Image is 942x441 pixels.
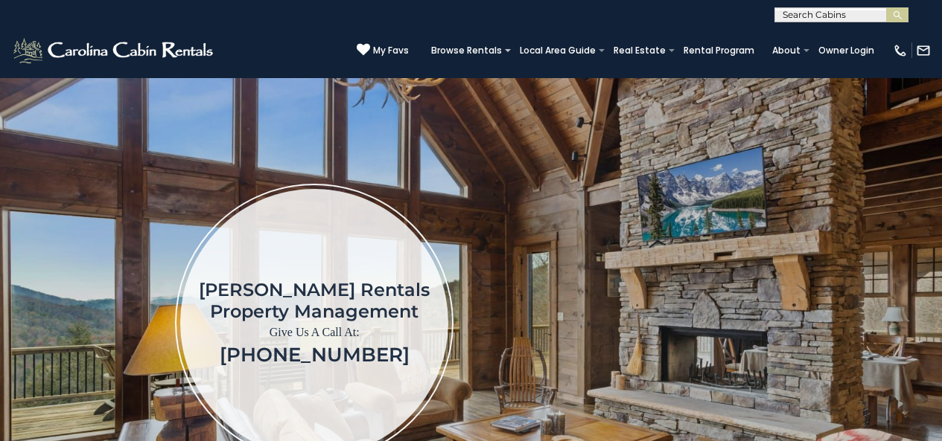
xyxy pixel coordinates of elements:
p: Give Us A Call At: [199,322,430,343]
a: Rental Program [676,40,762,61]
h1: [PERSON_NAME] Rentals Property Management [199,279,430,322]
span: My Favs [373,44,409,57]
a: [PHONE_NUMBER] [220,343,410,367]
a: Owner Login [811,40,882,61]
a: Local Area Guide [512,40,603,61]
a: Browse Rentals [424,40,509,61]
img: mail-regular-white.png [916,43,931,58]
a: About [765,40,808,61]
img: White-1-2.png [11,36,217,65]
a: Real Estate [606,40,673,61]
img: phone-regular-white.png [893,43,908,58]
a: My Favs [357,43,409,58]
